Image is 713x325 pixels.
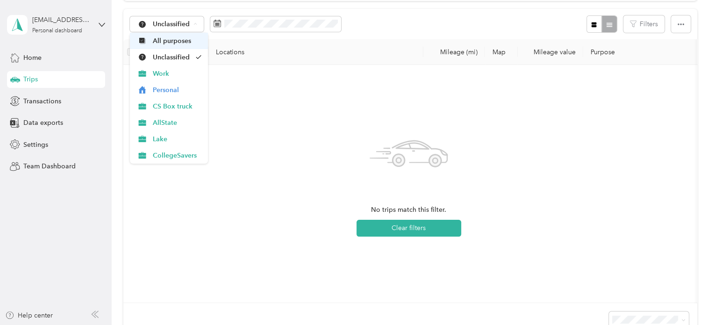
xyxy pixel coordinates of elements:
[371,205,446,215] span: No trips match this filter.
[23,96,61,106] span: Transactions
[23,161,76,171] span: Team Dashboard
[356,220,461,237] button: Clear filters
[153,21,190,28] span: Unclassified
[153,69,201,79] span: Work
[23,118,63,128] span: Data exports
[153,52,192,62] span: Unclassified
[153,118,201,128] span: AllState
[153,85,201,95] span: Personal
[32,15,91,25] div: [EMAIL_ADDRESS][DOMAIN_NAME]
[32,28,82,34] div: Personal dashboard
[485,39,518,65] th: Map
[23,140,48,150] span: Settings
[153,36,201,46] span: All purposes
[5,311,53,320] button: Help center
[153,101,201,111] span: CS Box truck
[518,39,583,65] th: Mileage value
[153,151,201,160] span: CollegeSavers
[23,53,42,63] span: Home
[661,273,713,325] iframe: Everlance-gr Chat Button Frame
[153,134,201,144] span: Lake
[23,74,38,84] span: Trips
[423,39,485,65] th: Mileage (mi)
[208,39,423,65] th: Locations
[623,15,664,33] button: Filters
